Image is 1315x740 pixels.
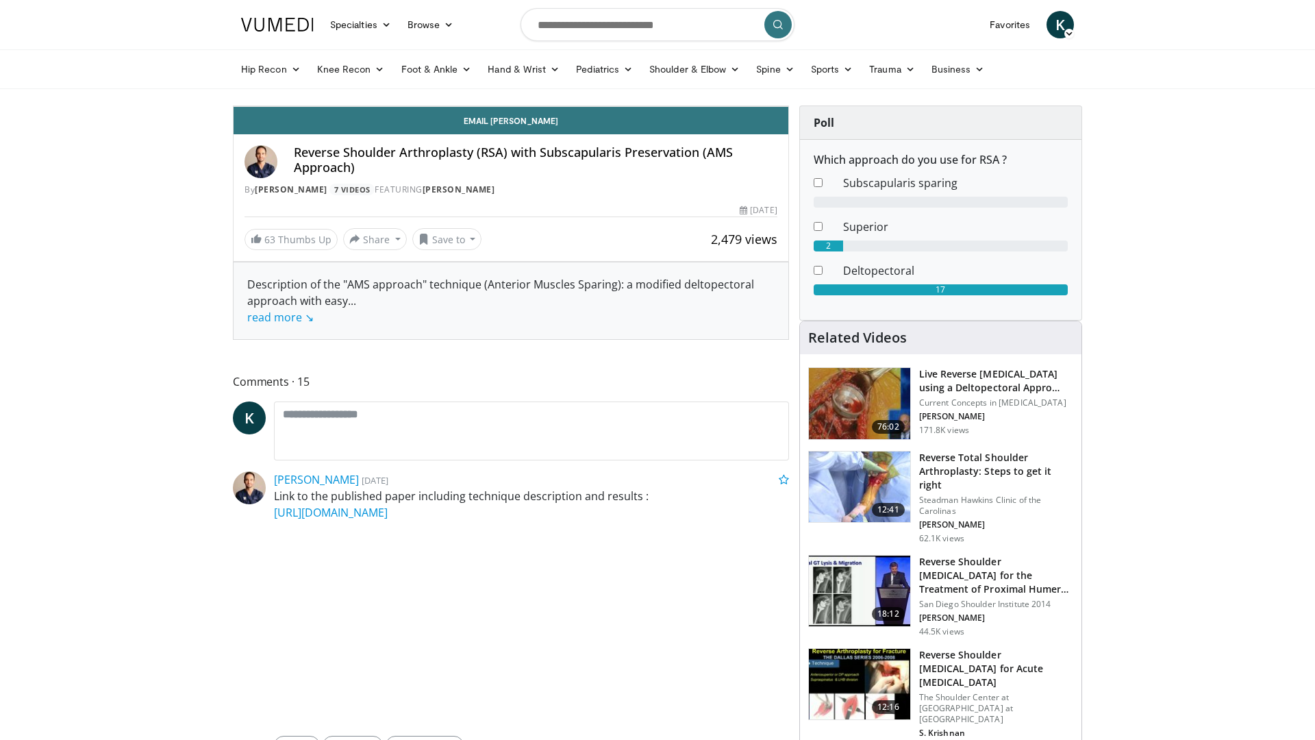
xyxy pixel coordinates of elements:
button: Save to [412,228,482,250]
p: 62.1K views [919,533,964,544]
p: S. Krishnan [919,728,1073,739]
a: Sports [803,56,862,83]
h3: Reverse Shoulder [MEDICAL_DATA] for Acute [MEDICAL_DATA] [919,648,1073,689]
a: [PERSON_NAME] [274,472,359,487]
p: San Diego Shoulder Institute 2014 [919,599,1073,610]
img: Q2xRg7exoPLTwO8X4xMDoxOjA4MTsiGN.150x105_q85_crop-smart_upscale.jpg [809,556,910,627]
img: VuMedi Logo [241,18,314,32]
a: Foot & Ankle [393,56,480,83]
a: Hand & Wrist [479,56,568,83]
a: Browse [399,11,462,38]
a: [URL][DOMAIN_NAME] [274,505,388,520]
a: Favorites [981,11,1038,38]
a: Spine [748,56,802,83]
a: Trauma [861,56,923,83]
a: Shoulder & Elbow [641,56,748,83]
a: Knee Recon [309,56,393,83]
span: Comments 15 [233,373,789,391]
a: read more ↘ [247,310,314,325]
p: [PERSON_NAME] [919,519,1073,530]
p: 171.8K views [919,425,969,436]
a: 76:02 Live Reverse [MEDICAL_DATA] using a Deltopectoral Appro… Current Concepts in [MEDICAL_DATA]... [808,367,1073,440]
div: By FEATURING [245,184,777,196]
h3: Reverse Total Shoulder Arthroplasty: Steps to get it right [919,451,1073,492]
small: [DATE] [362,474,388,486]
a: 12:41 Reverse Total Shoulder Arthroplasty: Steps to get it right Steadman Hawkins Clinic of the C... [808,451,1073,544]
p: Link to the published paper including technique description and results : [274,488,789,521]
span: 12:16 [872,700,905,714]
video-js: Video Player [234,106,788,107]
h6: Which approach do you use for RSA ? [814,153,1068,166]
img: Avatar [245,145,277,178]
p: Steadman Hawkins Clinic of the Carolinas [919,495,1073,517]
img: 326034_0000_1.png.150x105_q85_crop-smart_upscale.jpg [809,452,910,523]
p: [PERSON_NAME] [919,613,1073,624]
span: 12:41 [872,503,905,517]
a: [PERSON_NAME] [255,184,327,195]
h3: Reverse Shoulder [MEDICAL_DATA] for the Treatment of Proximal Humeral … [919,555,1073,596]
dd: Subscapularis sparing [833,175,1078,191]
input: Search topics, interventions [521,8,794,41]
strong: Poll [814,115,834,130]
a: 7 Videos [329,184,375,195]
img: Avatar [233,471,266,504]
span: 63 [264,233,275,246]
a: K [233,402,266,434]
a: [PERSON_NAME] [423,184,495,195]
span: 2,479 views [711,231,777,247]
a: K [1047,11,1074,38]
a: 18:12 Reverse Shoulder [MEDICAL_DATA] for the Treatment of Proximal Humeral … San Diego Shoulder ... [808,555,1073,637]
a: Pediatrics [568,56,641,83]
span: 18:12 [872,607,905,621]
h4: Reverse Shoulder Arthroplasty (RSA) with Subscapularis Preservation (AMS Approach) [294,145,777,175]
div: [DATE] [740,204,777,217]
div: 2 [814,241,844,251]
a: Hip Recon [233,56,309,83]
p: [PERSON_NAME] [919,411,1073,422]
a: 63 Thumbs Up [245,229,338,250]
div: Description of the "AMS approach" technique (Anterior Muscles Sparing): a modified deltopectoral ... [247,276,775,325]
h4: Related Videos [808,330,907,346]
h3: Live Reverse [MEDICAL_DATA] using a Deltopectoral Appro… [919,367,1073,395]
a: Business [923,56,993,83]
a: Email [PERSON_NAME] [234,107,788,134]
span: 76:02 [872,420,905,434]
div: 17 [814,284,1068,295]
p: 44.5K views [919,626,964,637]
img: 684033_3.png.150x105_q85_crop-smart_upscale.jpg [809,368,910,439]
p: Current Concepts in [MEDICAL_DATA] [919,397,1073,408]
a: Specialties [322,11,399,38]
dd: Superior [833,219,1078,235]
p: The Shoulder Center at [GEOGRAPHIC_DATA] at [GEOGRAPHIC_DATA] [919,692,1073,725]
img: butch_reverse_arthroplasty_3.png.150x105_q85_crop-smart_upscale.jpg [809,649,910,720]
button: Share [343,228,407,250]
dd: Deltopectoral [833,262,1078,279]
